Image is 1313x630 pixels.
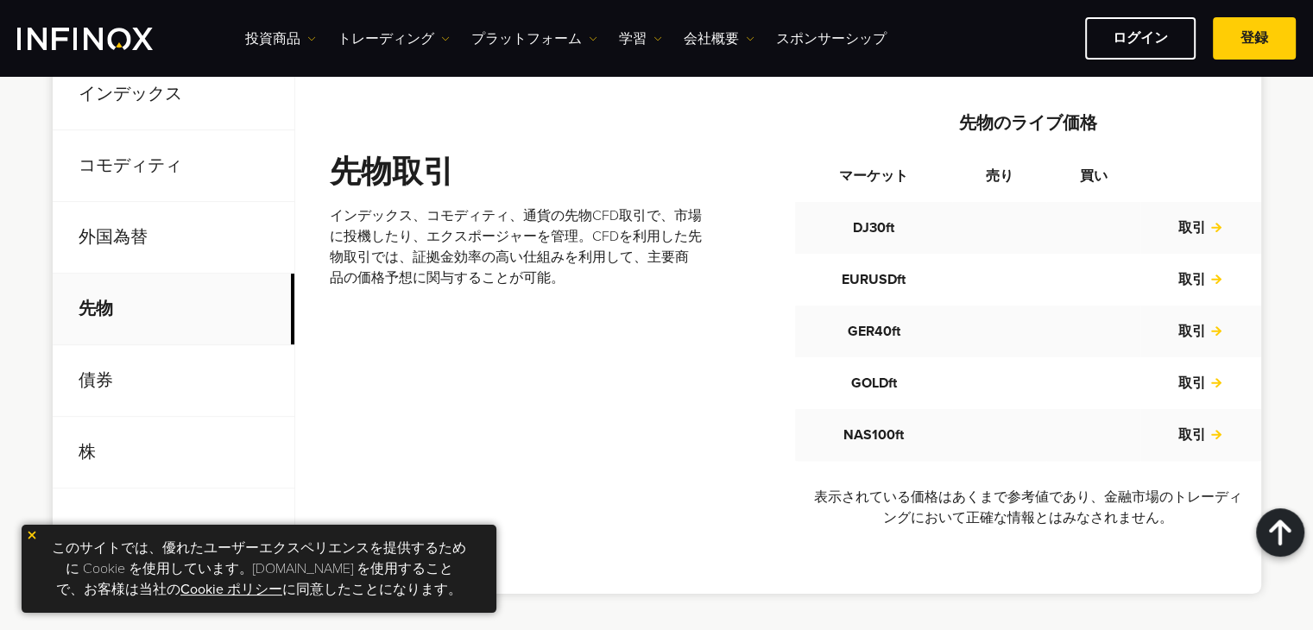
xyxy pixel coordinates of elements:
[245,28,316,49] a: 投資商品
[471,28,597,49] a: プラットフォーム
[1085,17,1196,60] a: ログイン
[795,306,952,357] td: GER40ft
[26,529,38,541] img: yellow close icon
[795,357,952,409] td: GOLDft
[330,154,454,191] strong: 先物取引
[959,113,1097,134] strong: 先物のライブ価格
[1178,271,1223,288] a: 取引
[684,28,754,49] a: 会社概要
[53,417,294,488] p: 株
[1178,323,1223,340] a: 取引
[952,150,1046,202] th: 売り
[795,487,1261,528] p: 表示されている価格はあくまで参考値であり、金融市場のトレーディングにおいて正確な情報とはみなされません。
[53,130,294,202] p: コモディティ
[776,28,887,49] a: スポンサーシップ
[53,59,294,130] p: インデックス
[619,28,662,49] a: 学習
[795,409,952,461] td: NAS100ft
[53,202,294,274] p: 外国為替
[53,274,294,345] p: 先物
[1046,150,1140,202] th: 買い
[53,345,294,417] p: 債券
[795,254,952,306] td: EURUSDft
[1178,375,1223,392] a: 取引
[17,28,193,50] a: INFINOX Logo
[795,150,952,202] th: マーケット
[338,28,450,49] a: トレーディング
[1178,426,1223,444] a: 取引
[180,581,282,598] a: Cookie ポリシー
[1178,219,1223,236] a: 取引
[795,202,952,254] td: DJ30ft
[330,205,703,288] p: インデックス、コモディティ、通貨の先物CFD取引で、市場に投機したり、エクスポージャーを管理。CFDを利用した先物取引では、証拠金効率の高い仕組みを利用して、主要商品の価格予想に関与することが可能。
[1213,17,1296,60] a: 登録
[30,533,488,604] p: このサイトでは、優れたユーザーエクスペリエンスを提供するために Cookie を使用しています。[DOMAIN_NAME] を使用することで、お客様は当社の に同意したことになります。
